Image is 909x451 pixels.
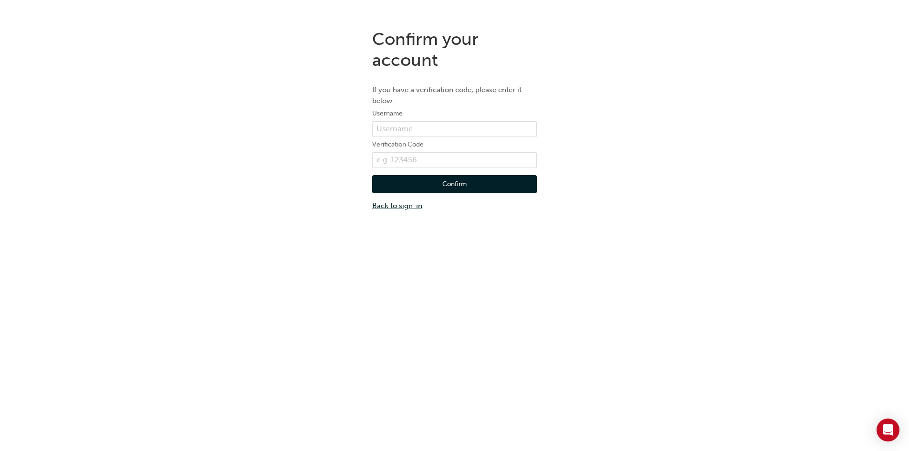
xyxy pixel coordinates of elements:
label: Verification Code [372,139,537,150]
input: e.g. 123456 [372,152,537,168]
div: Open Intercom Messenger [877,419,899,441]
a: Back to sign-in [372,200,537,211]
button: Confirm [372,175,537,193]
h1: Confirm your account [372,29,537,70]
input: Username [372,121,537,137]
label: Username [372,108,537,119]
p: If you have a verification code, please enter it below. [372,84,537,106]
